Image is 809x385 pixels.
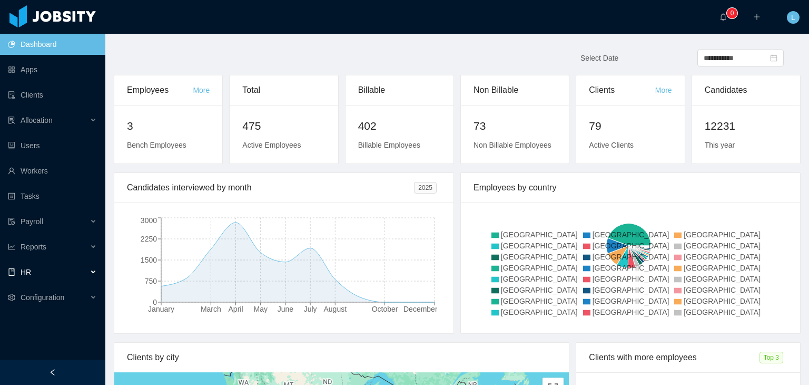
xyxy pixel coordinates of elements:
tspan: July [304,305,317,313]
tspan: June [278,305,294,313]
span: Active Employees [242,141,301,149]
div: Employees by country [473,173,787,203]
div: Total [242,75,325,105]
tspan: April [229,305,243,313]
span: [GEOGRAPHIC_DATA] [684,275,761,283]
span: [GEOGRAPHIC_DATA] [593,275,669,283]
tspan: 0 [153,298,157,306]
tspan: 3000 [141,216,157,225]
span: [GEOGRAPHIC_DATA] [501,264,578,272]
span: Active Clients [589,141,634,149]
tspan: December [403,305,438,313]
span: [GEOGRAPHIC_DATA] [501,253,578,261]
span: [GEOGRAPHIC_DATA] [593,264,669,272]
div: Clients with more employees [589,343,759,372]
tspan: October [372,305,398,313]
span: Reports [21,243,46,251]
h2: 3 [127,118,210,134]
span: [GEOGRAPHIC_DATA] [684,253,761,261]
span: [GEOGRAPHIC_DATA] [684,230,761,239]
tspan: 750 [145,277,157,285]
span: [GEOGRAPHIC_DATA] [593,297,669,305]
span: [GEOGRAPHIC_DATA] [593,308,669,316]
span: [GEOGRAPHIC_DATA] [684,297,761,305]
a: icon: pie-chartDashboard [8,34,97,55]
span: L [791,11,795,24]
span: [GEOGRAPHIC_DATA] [593,286,669,294]
span: Billable Employees [358,141,420,149]
h2: 402 [358,118,441,134]
a: icon: robotUsers [8,135,97,156]
i: icon: setting [8,294,15,301]
a: icon: userWorkers [8,160,97,181]
span: [GEOGRAPHIC_DATA] [501,308,578,316]
span: Top 3 [759,352,783,363]
tspan: May [254,305,268,313]
span: [GEOGRAPHIC_DATA] [593,242,669,250]
i: icon: solution [8,117,15,124]
span: [GEOGRAPHIC_DATA] [684,242,761,250]
span: This year [705,141,735,149]
span: Configuration [21,293,64,302]
tspan: 2250 [141,235,157,243]
span: Select Date [580,54,618,62]
a: More [193,86,210,94]
div: Clients by city [127,343,556,372]
span: [GEOGRAPHIC_DATA] [593,253,669,261]
div: Candidates interviewed by month [127,173,414,203]
span: [GEOGRAPHIC_DATA] [684,308,761,316]
span: [GEOGRAPHIC_DATA] [593,230,669,239]
span: 2025 [414,182,437,194]
span: [GEOGRAPHIC_DATA] [501,242,578,250]
i: icon: bell [719,13,727,21]
span: Bench Employees [127,141,186,149]
span: [GEOGRAPHIC_DATA] [501,286,578,294]
h2: 73 [473,118,556,134]
span: [GEOGRAPHIC_DATA] [501,297,578,305]
i: icon: line-chart [8,243,15,251]
i: icon: book [8,268,15,276]
div: Clients [589,75,655,105]
h2: 12231 [705,118,787,134]
tspan: January [148,305,174,313]
sup: 0 [727,8,737,18]
h2: 475 [242,118,325,134]
span: HR [21,268,31,276]
i: icon: plus [753,13,761,21]
div: Employees [127,75,193,105]
span: [GEOGRAPHIC_DATA] [501,230,578,239]
span: [GEOGRAPHIC_DATA] [501,275,578,283]
span: Allocation [21,116,53,124]
a: icon: appstoreApps [8,59,97,80]
tspan: March [201,305,221,313]
a: More [655,86,672,94]
div: Non Billable [473,75,556,105]
i: icon: file-protect [8,218,15,225]
div: Billable [358,75,441,105]
tspan: 1500 [141,256,157,264]
div: Candidates [705,75,787,105]
span: Non Billable Employees [473,141,551,149]
span: [GEOGRAPHIC_DATA] [684,286,761,294]
i: icon: calendar [770,54,777,62]
a: icon: profileTasks [8,186,97,207]
span: Payroll [21,217,43,226]
tspan: August [323,305,347,313]
span: [GEOGRAPHIC_DATA] [684,264,761,272]
a: icon: auditClients [8,84,97,105]
h2: 79 [589,118,672,134]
